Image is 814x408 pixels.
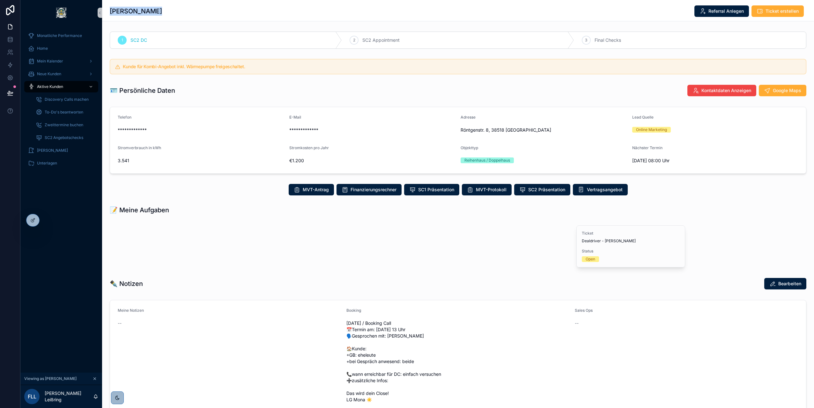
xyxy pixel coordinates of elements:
button: Bearbeiten [764,278,806,289]
h1: ✒️ Notizen [110,279,143,288]
h5: Kunde für Kombi-Angebot inkl. Wärmepumpe freigeschaltet. [123,64,801,69]
span: Discovery Calls machen [45,97,89,102]
button: Vertragsangebot [573,184,628,195]
span: Referral Anlegen [708,8,744,14]
span: €1.200 [289,157,456,164]
span: Kontaktdaten Anzeigen [701,87,751,94]
a: To-Do's beantworten [32,106,98,118]
button: SC2 Präsentation [514,184,570,195]
img: App logo [56,8,66,18]
span: Finanzierungsrechner [351,186,396,193]
span: -- [118,320,122,326]
span: Home [37,46,48,51]
span: Monatliche Performance [37,33,82,38]
button: Referral Anlegen [694,5,749,17]
h1: [PERSON_NAME] [110,7,162,16]
span: Telefon [118,115,131,120]
span: Vertragsangebot [587,186,623,193]
span: [DATE] 08:00 Uhr [632,157,799,164]
button: MVT-Antrag [289,184,334,195]
span: SC2 Angebotschecks [45,135,83,140]
button: Kontaktdaten Anzeigen [687,85,756,96]
a: Aktive Kunden [24,81,98,92]
span: Meine Notizen [118,308,144,313]
div: Open [586,256,595,262]
button: Ticket erstellen [751,5,804,17]
span: Objekttyp [461,145,478,150]
span: Adresse [461,115,476,120]
span: Stromverbrauch in kWh [118,145,161,150]
span: Stromkosten pro Jahr [289,145,329,150]
span: SC2 Präsentation [528,186,565,193]
span: Bearbeiten [778,280,801,287]
span: [PERSON_NAME] [37,148,68,153]
a: TicketDealdriver - [PERSON_NAME]StatusOpen [576,225,685,267]
span: 2 [353,38,355,43]
div: Reihenhaus / Doppelhaus [464,157,510,163]
span: Röntgenstr. 8, 38518 [GEOGRAPHIC_DATA] [461,127,627,133]
button: SC1 Präsentation [404,184,459,195]
a: SC2 Angebotschecks [32,132,98,143]
a: Monatliche Performance [24,30,98,41]
span: Ticket erstellen [766,8,799,14]
span: MVT-Antrag [303,186,329,193]
span: Booking [346,308,361,313]
span: Google Maps [773,87,801,94]
span: Viewing as [PERSON_NAME] [24,376,77,381]
span: E-Mail [289,115,301,120]
span: Dealdriver - [PERSON_NAME] [582,238,680,244]
span: Aktive Kunden [37,84,63,89]
p: [PERSON_NAME] Leißring [45,390,93,403]
span: Lead Quelle [632,115,654,120]
button: Finanzierungsrechner [337,184,402,195]
a: [PERSON_NAME] [24,145,98,156]
a: Zweittermine buchen [32,119,98,131]
span: 1 [122,38,123,43]
span: Nächster Termin [632,145,662,150]
span: To-Do's beantworten [45,110,83,115]
span: Status [582,249,680,254]
button: MVT-Protokoll [462,184,512,195]
span: MVT-Protokoll [476,186,507,193]
span: -- [575,320,579,326]
span: Final Checks [595,37,621,43]
span: FLL [28,393,36,400]
h1: 📝 Meine Aufgaben [110,206,169,215]
span: Ticket [582,231,680,236]
span: Mein Kalender [37,59,63,64]
a: Home [24,43,98,54]
div: Online Marketing [636,127,667,133]
span: Zweittermine buchen [45,122,83,127]
a: Neue Kunden [24,68,98,80]
a: Mein Kalender [24,55,98,67]
span: 3 [585,38,587,43]
a: Discovery Calls machen [32,94,98,105]
div: scrollable content [20,25,102,177]
span: Sales Ops [575,308,593,313]
span: SC2 Appointment [362,37,400,43]
span: Neue Kunden [37,71,61,76]
span: SC2 DC [130,37,147,43]
h1: 🪪 Persönliche Daten [110,86,175,95]
span: Unterlagen [37,161,57,166]
a: Unterlagen [24,157,98,169]
span: 3.541 [118,157,284,164]
button: Google Maps [759,85,806,96]
span: SC1 Präsentation [418,186,454,193]
span: [DATE] / Booking Call 📅Termin am: [DATE] 13 Uhr 🗣Gesprochen mit: [PERSON_NAME] 🏠‍Kunde: +GB: ehel... [346,320,570,403]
